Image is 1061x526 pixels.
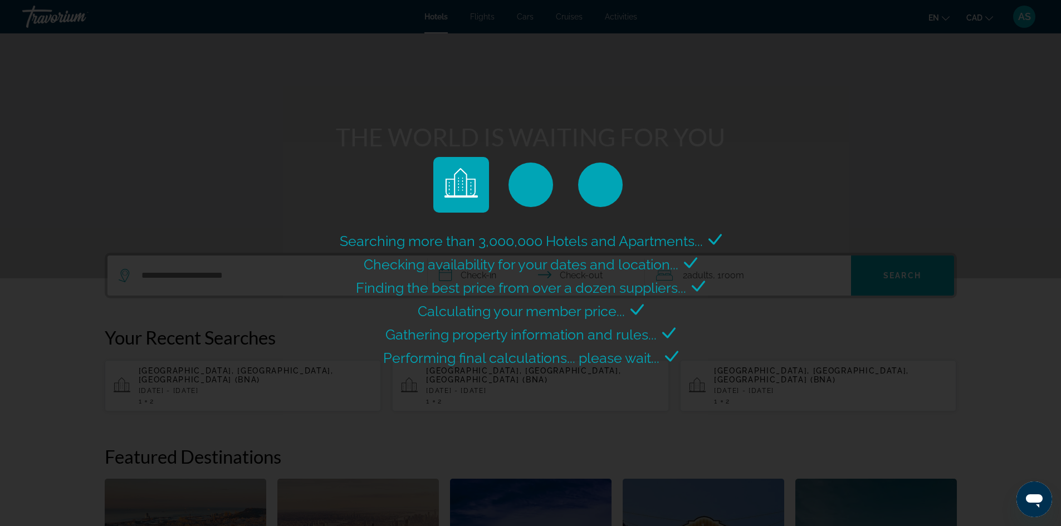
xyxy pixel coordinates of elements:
span: Finding the best price from over a dozen suppliers... [356,279,686,296]
span: Gathering property information and rules... [385,326,657,343]
iframe: Button to launch messaging window [1016,481,1052,517]
span: Calculating your member price... [418,303,625,319]
span: Checking availability for your dates and location... [364,256,678,273]
span: Searching more than 3,000,000 Hotels and Apartments... [340,233,703,249]
span: Performing final calculations... please wait... [383,350,659,366]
